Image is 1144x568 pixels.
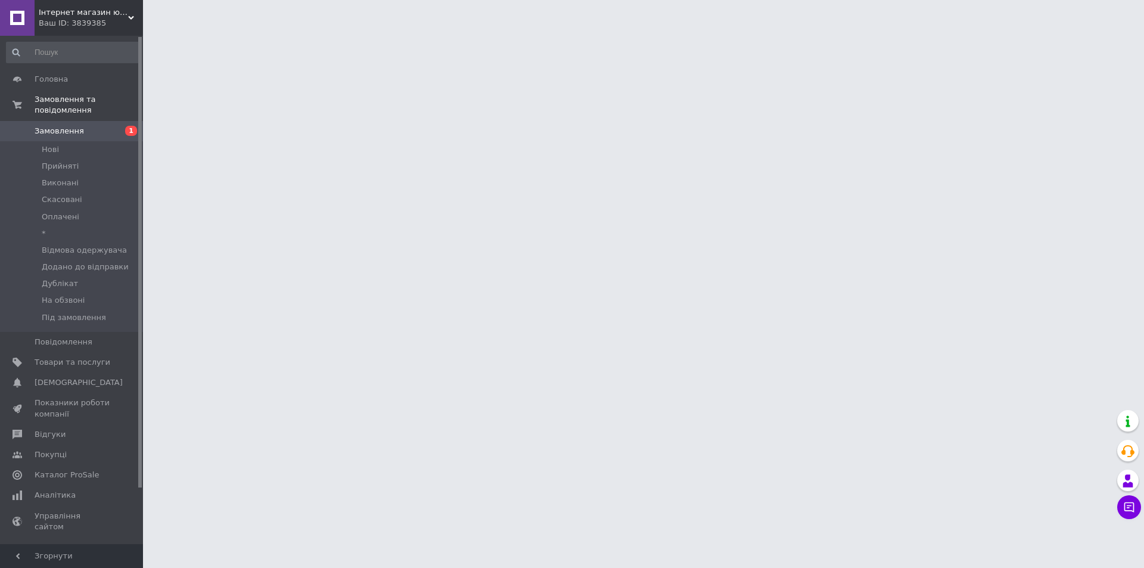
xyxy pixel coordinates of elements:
span: Оплачені [42,212,79,222]
button: Чат з покупцем [1117,495,1141,519]
span: Відгуки [35,429,66,440]
span: Гаманець компанії [35,542,110,563]
span: Додано до відправки [42,262,129,272]
input: Пошук [6,42,141,63]
span: Замовлення та повідомлення [35,94,143,116]
span: Відмова одержувача [42,245,127,256]
span: Прийняті [42,161,79,172]
span: Замовлення [35,126,84,136]
span: Нові [42,144,59,155]
span: На обзвоні [42,295,85,306]
span: Дублікат [42,278,78,289]
span: Управління сайтом [35,511,110,532]
span: Головна [35,74,68,85]
span: 1 [125,126,137,136]
span: Скасовані [42,194,82,205]
span: Товари та послуги [35,357,110,368]
span: Показники роботи компанії [35,398,110,419]
div: Ваш ID: 3839385 [39,18,143,29]
span: [DEMOGRAPHIC_DATA] [35,377,123,388]
span: Виконані [42,178,79,188]
span: Інтернет магазин ювелірних прикрас [39,7,128,18]
span: Покупці [35,449,67,460]
span: Повідомлення [35,337,92,347]
span: Під замовлення [42,312,106,323]
span: Аналітика [35,490,76,501]
span: Каталог ProSale [35,470,99,480]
